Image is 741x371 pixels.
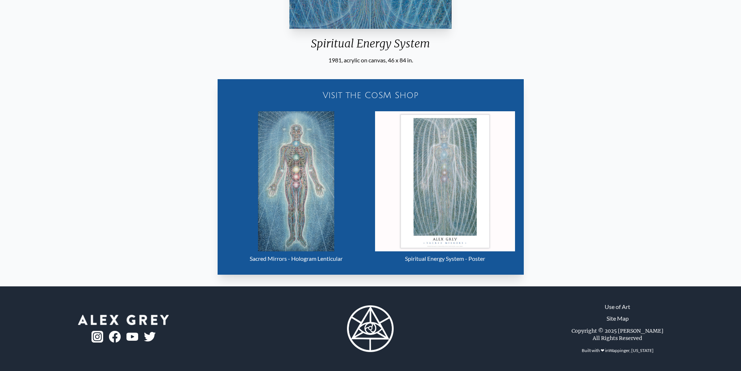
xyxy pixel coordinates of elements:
a: Use of Art [605,302,630,311]
div: Spiritual Energy System - Poster [375,251,515,266]
div: Sacred Mirrors - Hologram Lenticular [226,251,366,266]
div: Built with ❤ in [579,345,656,356]
div: Copyright © 2025 [PERSON_NAME] [572,327,663,335]
img: twitter-logo.png [144,332,156,341]
img: ig-logo.png [91,331,103,343]
a: Spiritual Energy System - Poster [375,111,515,266]
div: Spiritual Energy System [286,37,455,56]
a: Wappinger, [US_STATE] [609,348,654,353]
a: Site Map [607,314,629,323]
a: Visit the CoSM Shop [222,84,519,107]
img: youtube-logo.png [126,333,138,341]
a: Sacred Mirrors - Hologram Lenticular [226,111,366,266]
img: fb-logo.png [109,331,121,343]
img: Sacred Mirrors - Hologram Lenticular [258,111,335,251]
div: All Rights Reserved [593,335,642,342]
div: 1981, acrylic on canvas, 46 x 84 in. [286,56,455,65]
img: Spiritual Energy System - Poster [375,111,515,251]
